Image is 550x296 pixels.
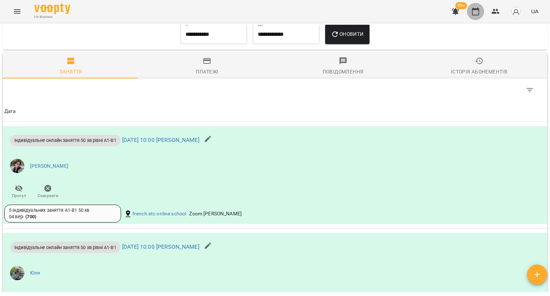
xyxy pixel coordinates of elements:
[34,15,70,19] span: For Business
[59,67,82,76] div: Заняття
[4,205,121,223] div: 5 індивідуальних заняття А1-В1 50 хв04 вер- (700)
[4,107,16,116] div: Sort
[9,3,26,20] button: Menu
[132,210,187,218] a: french.etc online school
[122,137,199,143] a: [DATE] 10:00 [PERSON_NAME]
[511,6,521,16] img: avatar_s.png
[4,107,546,116] span: Дата
[122,243,199,250] a: [DATE] 10:00 [PERSON_NAME]
[10,159,24,173] img: 3324ceff06b5eb3c0dd68960b867f42f.jpeg
[12,193,26,199] span: Прогул
[38,193,58,199] span: Скасувати
[325,24,369,44] button: Оновити
[323,67,364,76] div: Повідомлення
[10,244,121,251] span: Індивідуальне онлайн заняття 50 хв рівні А1-В1
[33,182,62,202] button: Скасувати
[528,5,541,18] button: UA
[451,67,507,76] div: Історія абонементів
[30,163,68,170] a: [PERSON_NAME]
[9,214,36,220] div: 04 вер -
[331,30,363,38] span: Оновити
[25,214,36,219] b: ( 700 )
[34,4,70,14] img: Voopty Logo
[455,2,467,9] span: 99+
[3,78,547,101] div: Table Toolbar
[9,207,116,214] div: 5 індивідуальних заняття А1-В1 50 хв
[4,107,16,116] div: Дата
[531,8,539,15] span: UA
[196,67,218,76] div: Платежі
[10,137,121,144] span: Індивідуальне онлайн заняття 50 хв рівні А1-В1
[4,182,33,202] button: Прогул
[10,266,24,280] img: c71655888622cca4d40d307121b662d7.jpeg
[521,82,539,99] button: Фільтр
[30,269,40,277] a: Юля
[188,209,243,219] div: Zoom [PERSON_NAME]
